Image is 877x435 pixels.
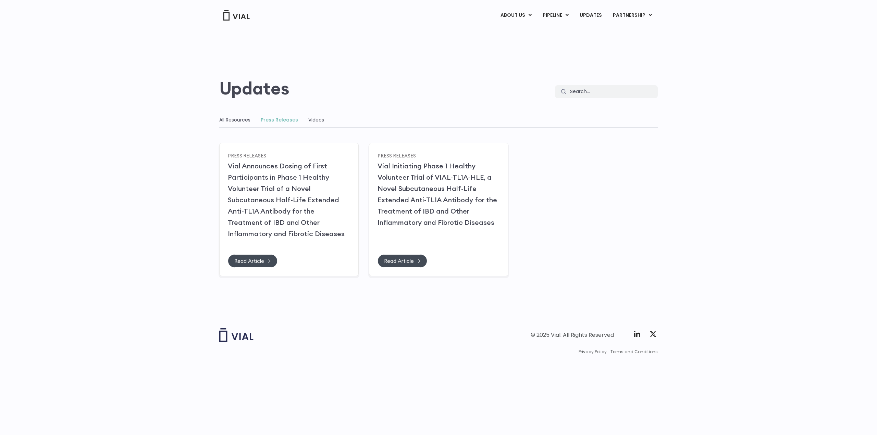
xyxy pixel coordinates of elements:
[223,10,250,21] img: Vial Logo
[234,258,264,264] span: Read Article
[228,152,266,158] a: Press Releases
[574,10,607,21] a: UPDATES
[378,254,427,268] a: Read Article
[537,10,574,21] a: PIPELINEMenu Toggle
[610,349,658,355] a: Terms and Conditions
[219,116,250,123] a: All Resources
[378,162,497,227] a: Vial Initiating Phase 1 Healthy Volunteer Trial of VIAL-TL1A-HLE, a Novel Subcutaneous Half-Life ...
[566,85,658,98] input: Search...
[219,78,289,98] h2: Updates
[579,349,607,355] a: Privacy Policy
[261,116,298,123] a: Press Releases
[228,162,345,238] a: Vial Announces Dosing of First Participants in Phase 1 Healthy Volunteer Trial of a Novel Subcuta...
[378,152,416,158] a: Press Releases
[495,10,537,21] a: ABOUT USMenu Toggle
[384,258,414,264] span: Read Article
[308,116,324,123] a: Videos
[228,254,277,268] a: Read Article
[531,331,614,339] div: © 2025 Vial. All Rights Reserved
[607,10,657,21] a: PARTNERSHIPMenu Toggle
[219,328,254,342] img: Vial logo wih "Vial" spelled out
